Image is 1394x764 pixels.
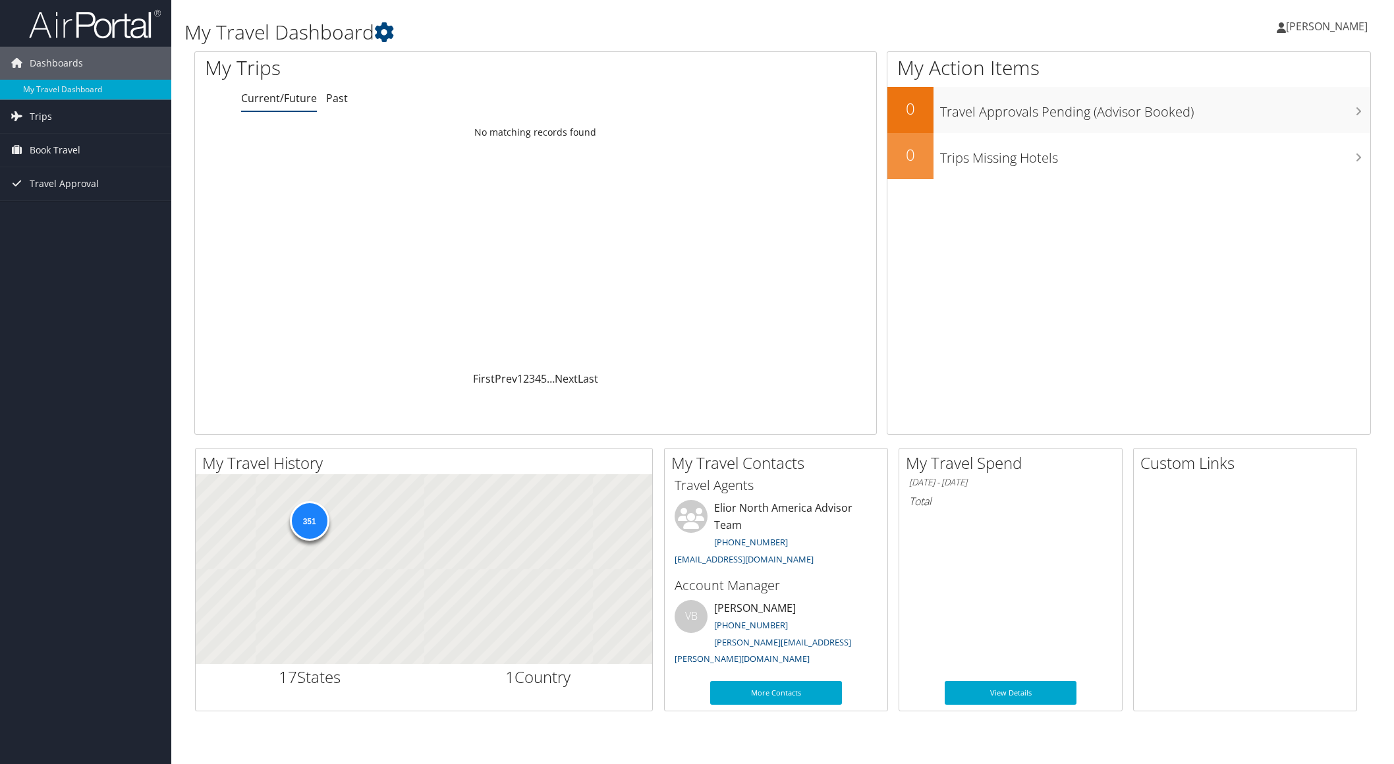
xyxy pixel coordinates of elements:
[529,371,535,386] a: 3
[909,494,1112,508] h6: Total
[887,54,1370,82] h1: My Action Items
[675,476,878,495] h3: Travel Agents
[1277,7,1381,46] a: [PERSON_NAME]
[30,47,83,80] span: Dashboards
[555,371,578,386] a: Next
[289,501,329,541] div: 351
[1140,452,1356,474] h2: Custom Links
[887,87,1370,133] a: 0Travel Approvals Pending (Advisor Booked)
[675,636,851,665] a: [PERSON_NAME][EMAIL_ADDRESS][PERSON_NAME][DOMAIN_NAME]
[714,536,788,548] a: [PHONE_NUMBER]
[30,167,99,200] span: Travel Approval
[906,452,1122,474] h2: My Travel Spend
[195,121,876,144] td: No matching records found
[326,91,348,105] a: Past
[668,500,884,570] li: Elior North America Advisor Team
[535,371,541,386] a: 4
[517,371,523,386] a: 1
[940,142,1370,167] h3: Trips Missing Hotels
[205,54,582,82] h1: My Trips
[945,681,1076,705] a: View Details
[523,371,529,386] a: 2
[710,681,842,705] a: More Contacts
[887,144,934,166] h2: 0
[675,600,708,633] div: VB
[578,371,598,386] a: Last
[547,371,555,386] span: …
[1286,19,1368,34] span: [PERSON_NAME]
[940,96,1370,121] h3: Travel Approvals Pending (Advisor Booked)
[909,476,1112,489] h6: [DATE] - [DATE]
[887,97,934,120] h2: 0
[241,91,317,105] a: Current/Future
[184,18,982,46] h1: My Travel Dashboard
[668,600,884,670] li: [PERSON_NAME]
[202,452,652,474] h2: My Travel History
[434,666,643,688] h2: Country
[473,371,495,386] a: First
[675,553,814,565] a: [EMAIL_ADDRESS][DOMAIN_NAME]
[495,371,517,386] a: Prev
[541,371,547,386] a: 5
[714,619,788,631] a: [PHONE_NUMBER]
[505,666,515,688] span: 1
[30,100,52,133] span: Trips
[206,666,414,688] h2: States
[671,452,887,474] h2: My Travel Contacts
[675,576,878,595] h3: Account Manager
[887,133,1370,179] a: 0Trips Missing Hotels
[30,134,80,167] span: Book Travel
[279,666,297,688] span: 17
[29,9,161,40] img: airportal-logo.png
